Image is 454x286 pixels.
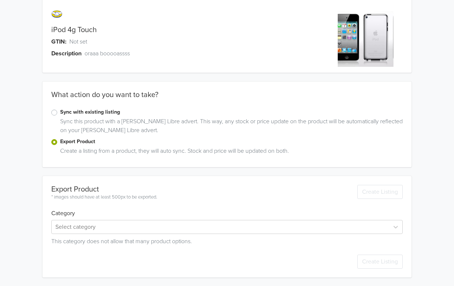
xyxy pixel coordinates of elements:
[51,185,157,194] div: Export Product
[51,201,403,217] h6: Category
[51,25,97,34] a: iPod 4g Touch
[60,108,403,116] label: Sync with existing listing
[357,255,403,269] button: Create Listing
[357,185,403,199] button: Create Listing
[69,37,87,46] span: Not set
[60,138,403,146] label: Export Product
[85,49,130,58] span: oraaa booooassss
[51,234,403,246] div: This category does not allow that many product options.
[51,49,82,58] span: Description
[51,194,157,201] div: * images should have at least 500px to be exported.
[57,147,403,158] div: Create a listing from a product, they will auto sync. Stock and price will be updated on both.
[42,90,412,108] div: What action do you want to take?
[51,37,66,46] span: GTIN:
[338,11,393,67] img: product_image
[57,117,403,138] div: Sync this product with a [PERSON_NAME] Libre advert. This way, any stock or price update on the p...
